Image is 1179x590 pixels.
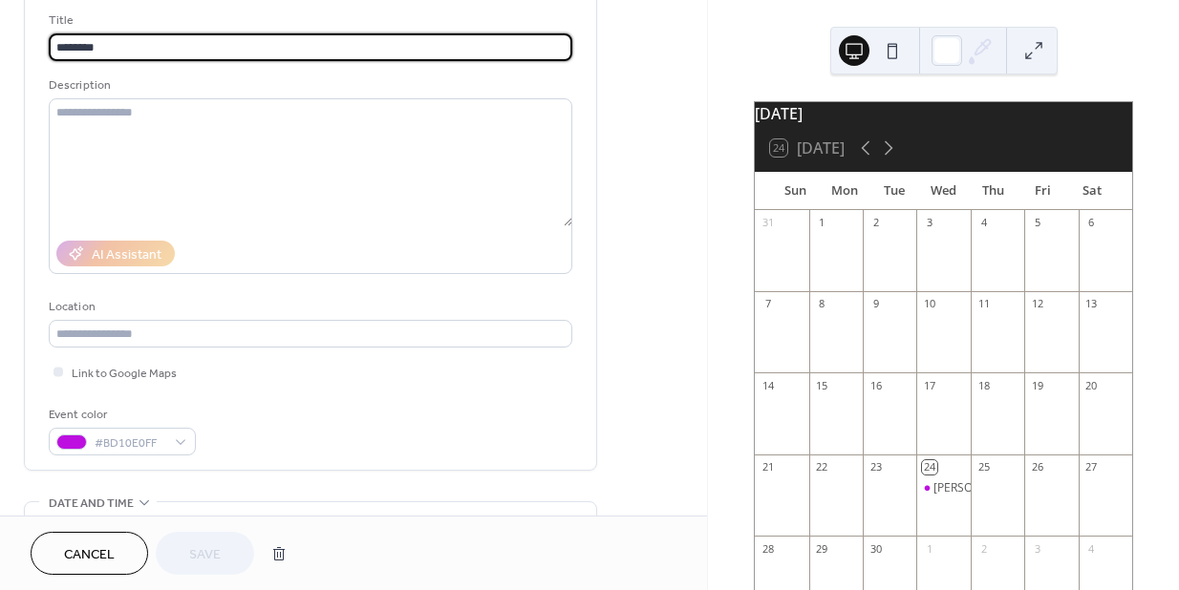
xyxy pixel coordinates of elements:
span: #BD10E0FF [95,433,165,453]
div: [DATE] [755,102,1132,125]
div: Wed [919,172,969,210]
div: 27 [1084,460,1099,474]
div: Mrs. Fox [916,480,970,496]
div: 1 [815,216,829,230]
div: 3 [1030,541,1044,556]
div: 4 [1084,541,1099,556]
div: 9 [868,297,883,311]
div: 16 [868,378,883,392]
div: 26 [1030,460,1044,474]
div: 7 [761,297,775,311]
div: Sat [1067,172,1117,210]
div: 24 [922,460,936,474]
span: Cancel [64,545,115,565]
div: 19 [1030,378,1044,392]
div: 18 [976,378,991,392]
div: 10 [922,297,936,311]
button: Cancel [31,532,148,575]
div: 3 [922,216,936,230]
div: 11 [976,297,991,311]
div: 13 [1084,297,1099,311]
div: 30 [868,541,883,556]
div: 14 [761,378,775,392]
div: Event color [49,405,192,425]
div: 4 [976,216,991,230]
div: 21 [761,460,775,474]
div: Thu [969,172,1018,210]
div: 5 [1030,216,1044,230]
div: 1 [922,541,936,556]
div: 29 [815,541,829,556]
div: 23 [868,460,883,474]
div: Sun [770,172,820,210]
span: Date and time [49,494,134,514]
div: Fri [1018,172,1067,210]
div: 2 [868,216,883,230]
div: 25 [976,460,991,474]
div: 15 [815,378,829,392]
div: [PERSON_NAME] [933,480,1023,496]
div: Location [49,297,568,317]
div: 28 [761,541,775,556]
div: 2 [976,541,991,556]
div: 17 [922,378,936,392]
div: Title [49,11,568,31]
div: 12 [1030,297,1044,311]
div: 8 [815,297,829,311]
div: 22 [815,460,829,474]
span: Link to Google Maps [72,364,177,384]
div: 20 [1084,378,1099,392]
div: Description [49,75,568,95]
div: Tue [869,172,919,210]
div: Mon [820,172,869,210]
div: 31 [761,216,775,230]
div: 6 [1084,216,1099,230]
